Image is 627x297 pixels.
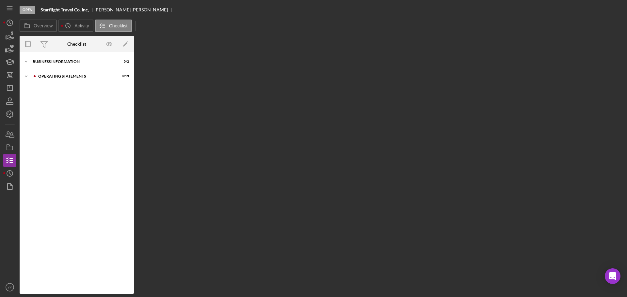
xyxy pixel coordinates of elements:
button: Activity [58,20,93,32]
label: Checklist [109,23,128,28]
div: [PERSON_NAME] [PERSON_NAME] [94,7,173,12]
text: YY [8,286,12,289]
div: 0 / 2 [117,60,129,64]
label: Overview [34,23,53,28]
button: Checklist [95,20,132,32]
div: Open Intercom Messenger [605,268,620,284]
div: BUSINESS INFORMATION [33,60,113,64]
button: Overview [20,20,57,32]
div: Open [20,6,35,14]
div: Operating Statements [38,74,113,78]
b: Starflight Travel Co. Inc, [40,7,89,12]
div: Checklist [67,41,86,47]
div: 8 / 13 [117,74,129,78]
label: Activity [74,23,89,28]
button: YY [3,281,16,294]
